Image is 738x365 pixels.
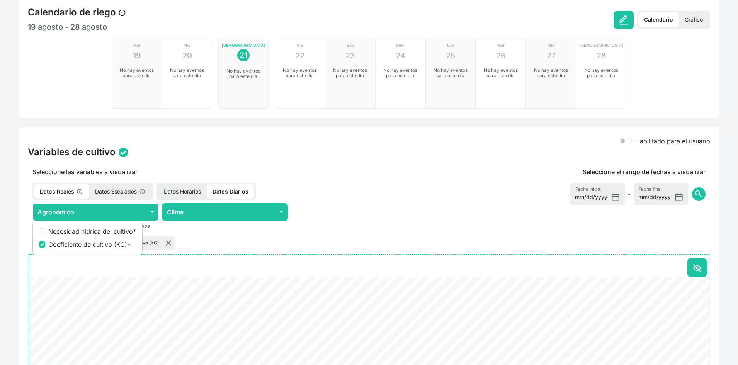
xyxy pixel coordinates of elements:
[635,136,710,146] label: Habilitado para el usuario
[158,184,207,199] p: Datos Horarios
[224,68,263,79] p: No hay eventos para este día
[133,42,141,48] p: Mar
[119,148,128,157] img: status
[597,50,606,61] p: 28
[583,167,706,177] p: Seleccione el rango de fechas a visualizar
[32,203,159,221] button: Agronómico
[184,42,190,48] p: Mié
[431,68,470,78] p: No hay eventos para este día
[162,203,288,221] button: Clima
[481,68,520,78] p: No hay eventos para este día
[446,50,455,61] p: 25
[28,146,116,158] h4: Variables de cultivo
[447,42,454,48] p: Lun
[28,21,369,33] p: 19 agosto - 28 agosto
[692,187,706,201] button: search
[167,68,207,78] p: No hay eventos para este día
[396,42,405,48] p: Dom
[297,42,303,48] p: Vie
[222,42,265,48] p: [DEMOGRAPHIC_DATA]
[330,68,370,78] p: No hay eventos para este día
[345,50,355,61] p: 23
[580,42,623,48] p: [DEMOGRAPHIC_DATA]
[133,50,141,61] p: 19
[547,50,556,61] p: 27
[240,49,247,61] p: 21
[638,12,679,27] p: Calendario
[497,42,505,48] p: Mar
[548,42,554,48] p: Mié
[396,50,405,61] p: 24
[295,50,304,61] p: 22
[619,15,629,25] img: edit
[381,68,420,78] p: No hay eventos para este día
[117,68,156,78] p: No hay eventos para este día
[207,184,254,199] p: Datos Diarios
[531,68,571,78] p: No hay eventos para este día
[28,7,127,18] h4: Calendario de riego
[280,68,320,78] p: No hay eventos para este día
[687,258,707,277] button: Ocultar todo
[48,227,136,236] label: Necesidad hídrica del cultivo
[694,189,703,199] span: search
[182,50,192,61] p: 20
[28,167,422,177] p: Seleccione las variables a visualizar
[582,68,621,78] p: No hay eventos para este día
[628,189,631,199] span: -
[89,184,152,199] p: Datos Escalados
[679,12,709,27] p: Gráfico
[34,184,89,199] p: Datos Reales
[347,42,354,48] p: Sáb
[496,50,506,61] p: 26
[48,240,136,249] label: Coeficiente de cultivo (KC)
